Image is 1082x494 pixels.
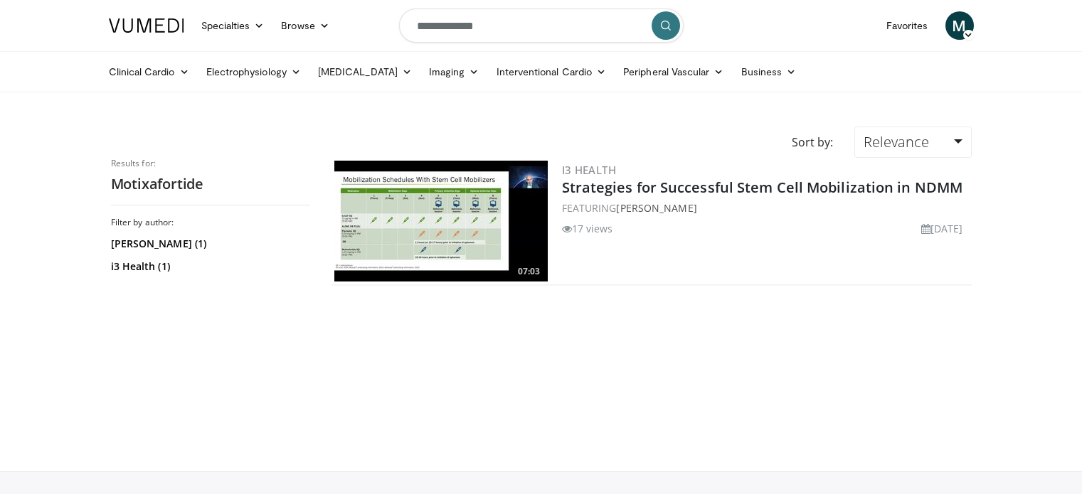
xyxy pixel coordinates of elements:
[334,161,548,281] a: 07:03
[309,58,420,86] a: [MEDICAL_DATA]
[781,127,844,158] div: Sort by:
[111,237,307,251] a: [PERSON_NAME] (1)
[616,201,696,215] a: [PERSON_NAME]
[921,221,963,236] li: [DATE]
[111,259,307,274] a: i3 Health (1)
[488,58,615,86] a: Interventional Cardio
[945,11,974,40] a: M
[562,221,613,236] li: 17 views
[562,163,617,177] a: i3 Health
[399,9,684,43] input: Search topics, interventions
[878,11,937,40] a: Favorites
[420,58,488,86] a: Imaging
[100,58,198,86] a: Clinical Cardio
[334,161,548,281] img: c527e330-73a2-49fe-88f9-9c43630b21b9.300x170_q85_crop-smart_upscale.jpg
[111,175,310,193] h2: Motixafortide
[514,265,544,278] span: 07:03
[193,11,273,40] a: Specialties
[111,158,310,169] p: Results for:
[272,11,338,40] a: Browse
[198,58,309,86] a: Electrophysiology
[562,178,963,197] a: Strategies for Successful Stem Cell Mobilization in NDMM
[864,132,929,151] span: Relevance
[109,18,184,33] img: VuMedi Logo
[615,58,732,86] a: Peripheral Vascular
[111,217,310,228] h3: Filter by author:
[854,127,971,158] a: Relevance
[562,200,969,215] div: FEATURING
[733,58,805,86] a: Business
